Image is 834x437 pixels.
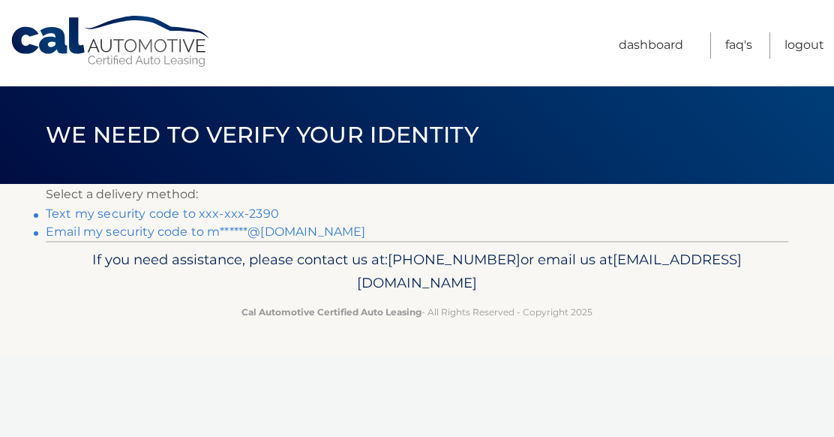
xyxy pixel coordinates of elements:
[55,248,778,296] p: If you need assistance, please contact us at: or email us at
[619,32,683,59] a: Dashboard
[46,225,366,239] a: Email my security code to m******@[DOMAIN_NAME]
[10,15,212,68] a: Cal Automotive
[55,304,778,320] p: - All Rights Reserved - Copyright 2025
[46,121,478,149] span: We need to verify your identity
[388,251,520,268] span: [PHONE_NUMBER]
[46,184,788,205] p: Select a delivery method:
[784,32,824,59] a: Logout
[46,206,279,221] a: Text my security code to xxx-xxx-2390
[241,306,421,318] strong: Cal Automotive Certified Auto Leasing
[725,32,752,59] a: FAQ's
